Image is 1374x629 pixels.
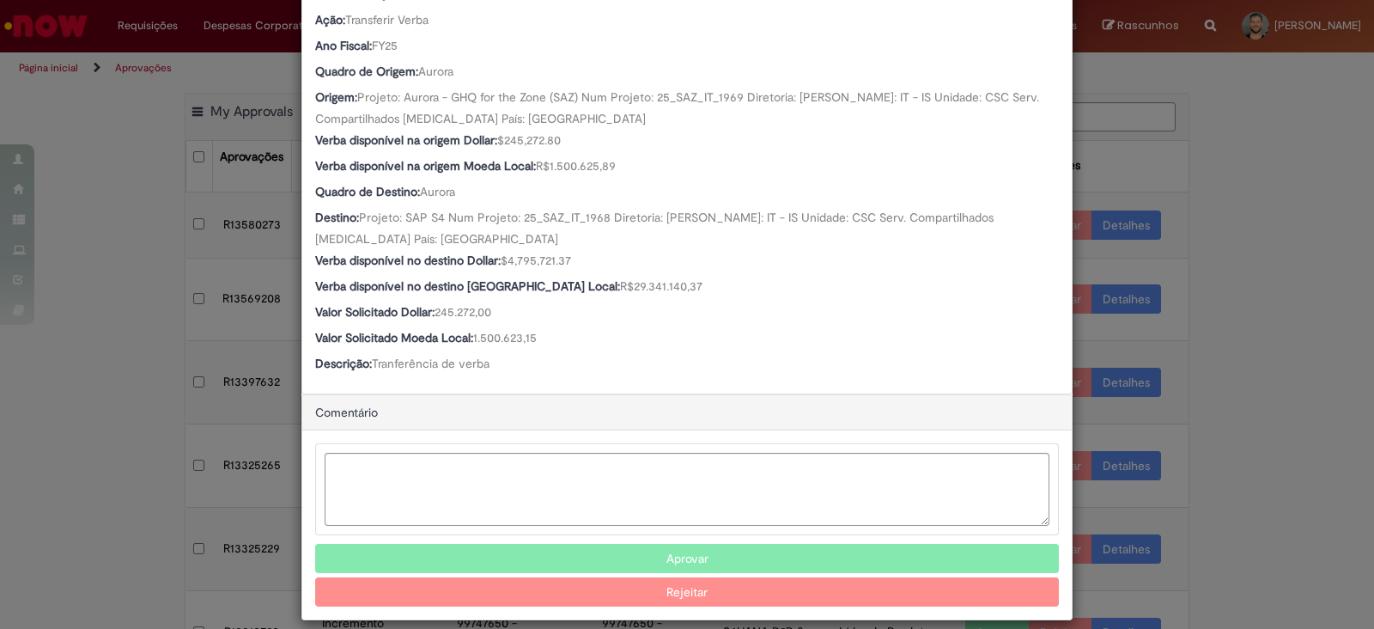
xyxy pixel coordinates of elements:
b: Descrição: [315,356,372,371]
button: Aprovar [315,544,1059,573]
span: R$29.341.140,37 [620,278,702,294]
span: 245.272,00 [435,304,491,320]
span: Tranferência de verba [372,356,489,371]
b: Origem: [315,89,357,105]
span: Aurora [420,184,455,199]
span: $4,795,721.37 [501,253,571,268]
span: Projeto: Aurora - GHQ for the Zone (SAZ) Num Projeto: 25_SAZ_IT_1969 Diretoria: [PERSON_NAME]: IT... [315,89,1043,126]
b: Verba disponível na origem Dollar: [315,132,497,148]
b: Ação: [315,12,345,27]
b: Valor Solicitado Moeda Local: [315,330,473,345]
span: Projeto: SAP S4 Num Projeto: 25_SAZ_IT_1968 Diretoria: [PERSON_NAME]: IT - IS Unidade: CSC Serv. ... [315,210,997,247]
span: Aurora [418,64,453,79]
span: Comentário [315,405,378,420]
span: Transferir Verba [345,12,429,27]
b: Destino: [315,210,359,225]
b: Valor Solicitado Dollar: [315,304,435,320]
b: Verba disponível na origem Moeda Local: [315,158,536,174]
span: 1.500.623,15 [473,330,537,345]
span: R$1.500.625,89 [536,158,616,174]
b: Quadro de Origem: [315,64,418,79]
span: FY25 [372,38,398,53]
b: Verba disponível no destino [GEOGRAPHIC_DATA] Local: [315,278,620,294]
b: Ano Fiscal: [315,38,372,53]
b: Verba disponível no destino Dollar: [315,253,501,268]
b: Quadro de Destino: [315,184,420,199]
span: $245,272.80 [497,132,561,148]
button: Rejeitar [315,577,1059,607]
